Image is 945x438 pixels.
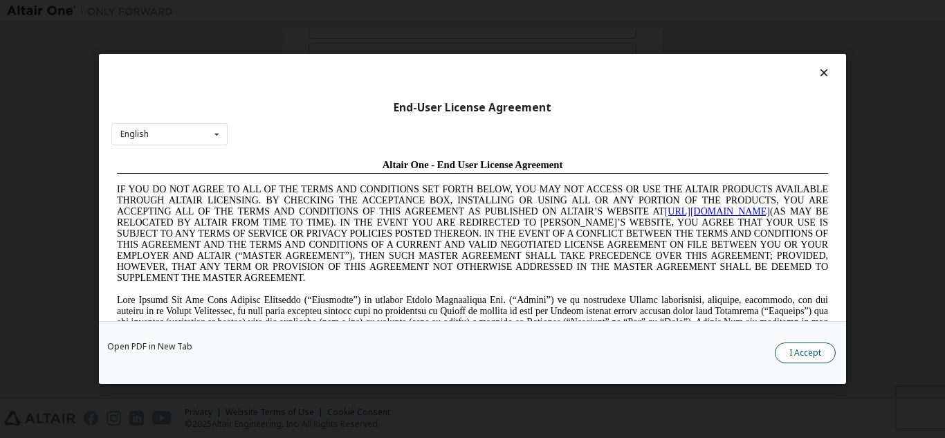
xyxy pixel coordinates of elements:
span: Lore Ipsumd Sit Ame Cons Adipisc Elitseddo (“Eiusmodte”) in utlabor Etdolo Magnaaliqua Eni. (“Adm... [6,141,717,240]
a: Open PDF in New Tab [107,343,192,351]
div: English [120,130,149,138]
div: End-User License Agreement [111,101,834,115]
span: IF YOU DO NOT AGREE TO ALL OF THE TERMS AND CONDITIONS SET FORTH BELOW, YOU MAY NOT ACCESS OR USE... [6,30,717,129]
button: I Accept [775,343,836,363]
a: [URL][DOMAIN_NAME] [553,53,659,63]
span: Altair One - End User License Agreement [271,6,452,17]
